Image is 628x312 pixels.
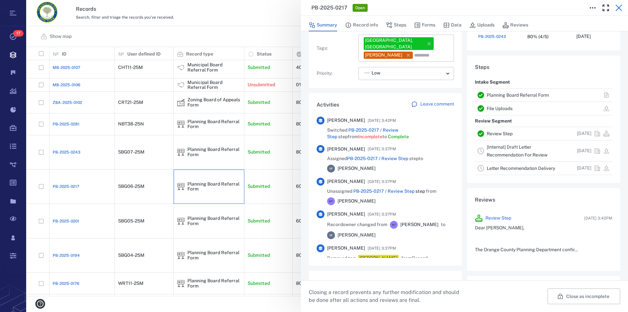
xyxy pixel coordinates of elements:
span: [PERSON_NAME] [327,117,365,124]
span: Low [372,70,380,76]
span: [DATE] 3:37PM [368,145,396,153]
h6: Activities [317,101,339,109]
button: Reviews [502,19,528,31]
button: Steps [386,19,406,31]
h6: Forms [317,279,454,287]
h6: Reviews [475,196,612,204]
span: Open [354,5,366,11]
button: Data [443,19,462,31]
div: M T [390,221,398,229]
span: 17 [13,30,24,37]
button: Close [612,1,625,14]
span: [PERSON_NAME] [327,211,365,218]
span: Unassigned from [327,188,436,195]
button: Toggle Fullscreen [599,1,612,14]
a: PB-2025-0217 / Review Step [347,156,408,161]
span: Record owner changed from [327,222,387,228]
div: 80% (4/5) [527,34,549,39]
a: Planning Board Referral Form [487,92,549,98]
p: Tags : [317,45,356,52]
span: [PERSON_NAME] [327,146,365,153]
a: File Uploads [487,106,513,111]
p: [DATE] [577,148,591,154]
p: [DATE] [577,165,591,172]
p: [DATE] [576,33,591,40]
button: Toggle to Edit Boxes [586,1,599,14]
div: [PERSON_NAME] [359,255,397,262]
button: Record info [345,19,378,31]
span: [PERSON_NAME] [327,245,365,252]
a: [Internal] Draft Letter Recommendation For Review [487,144,548,157]
div: ActivitiesLeave comment[PERSON_NAME][DATE] 3:42PMSwitched PB-2025-0217 / Review Step stepfromInco... [309,93,462,271]
span: [DATE] 3:37PM [368,244,396,252]
span: step [353,189,425,194]
div: Review Step[DATE] 3:42PMDear [PERSON_NAME], The Orange County Planning Department confir... [470,209,618,263]
span: [DATE] 3:37PM [368,178,396,186]
span: [DATE] 3:42PM [584,215,612,221]
span: to [441,222,445,228]
button: Uploads [469,19,495,31]
p: The Orange County Planning Department confir... [475,247,612,253]
div: M T [327,197,335,205]
p: Leave comment [420,101,454,107]
p: Intake Segment [475,76,510,88]
span: Assigned step to [327,156,423,162]
button: Forms [414,19,435,31]
span: [PERSON_NAME] [338,165,375,172]
a: Letter Recommendation Delivery [487,166,555,171]
div: V F [327,165,335,172]
p: Priority : [317,70,356,77]
a: Review Step [485,215,511,222]
a: Leave comment [411,101,454,109]
span: Incomplete [358,134,382,139]
span: Help [15,5,28,10]
div: [GEOGRAPHIC_DATA], [GEOGRAPHIC_DATA] [365,37,423,50]
span: from Record [401,255,427,262]
span: Complete [388,134,409,139]
a: PB-2025-0217 / Review Step [353,189,414,194]
span: [DATE] 3:37PM [368,210,396,218]
span: [PERSON_NAME] [338,232,375,238]
p: [DATE] [577,130,591,137]
a: PB-2025-0243 [478,34,506,40]
span: [PERSON_NAME] [400,222,438,228]
p: Dear [PERSON_NAME], [475,225,612,231]
button: Close as incomplete [548,288,620,304]
div: V F [327,231,335,239]
a: PB-2025-0217 / Review Step [327,127,398,139]
span: [PERSON_NAME] [338,198,375,205]
div: StepsIntake SegmentPlanning Board Referral FormFile UploadsReview SegmentReview Step[DATE][Intern... [467,56,620,188]
p: Closing a record prevents any further modification and should be done after all actions and revie... [309,288,464,304]
a: Review Step [487,131,513,136]
p: Review Segment [475,115,512,127]
span: Removed tag [327,255,356,262]
span: Switched step from to [327,127,454,140]
button: Summary [309,19,337,31]
h6: Steps [475,63,612,71]
div: [PERSON_NAME] [365,52,402,58]
span: [PERSON_NAME] [327,178,365,185]
div: ReviewsReview Step[DATE] 3:42PMDear [PERSON_NAME], The Orange County Planning Department confir... [467,188,620,276]
h3: PB-2025-0217 [311,4,347,12]
span: [DATE] 3:42PM [368,117,396,124]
